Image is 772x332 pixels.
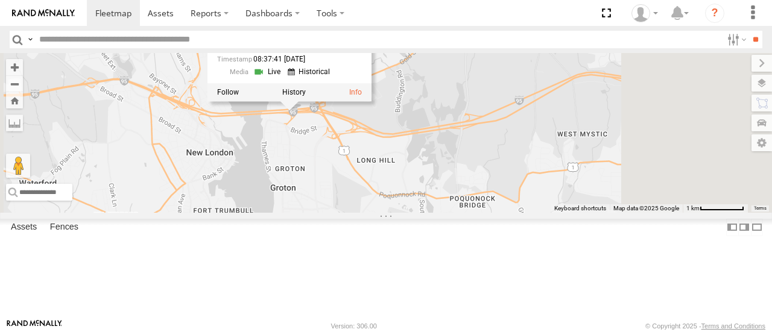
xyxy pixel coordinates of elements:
[613,205,679,211] span: Map data ©2025 Google
[288,66,334,78] a: View Historical Media Streams
[6,114,23,131] label: Measure
[751,219,763,236] label: Hide Summary Table
[738,219,750,236] label: Dock Summary Table to the Right
[349,89,362,97] a: View Asset Details
[754,205,767,210] a: Terms
[217,89,239,97] label: Realtime tracking of Asset
[554,204,606,213] button: Keyboard shortcuts
[253,66,284,78] a: View Live Media Streams
[44,219,84,236] label: Fences
[751,134,772,151] label: Map Settings
[686,205,700,211] span: 1 km
[726,219,738,236] label: Dock Summary Table to the Left
[6,92,23,108] button: Zoom Home
[645,322,765,330] div: © Copyright 2025 -
[683,204,748,213] button: Map Scale: 1 km per 70 pixels
[705,4,724,23] i: ?
[7,320,62,332] a: Visit our Website
[723,31,748,48] label: Search Filter Options
[6,154,30,178] button: Drag Pegman onto the map to open Street View
[627,4,662,22] div: Viet Nguyen
[701,322,765,330] a: Terms and Conditions
[25,31,35,48] label: Search Query
[331,322,377,330] div: Version: 306.00
[282,89,306,97] label: View Asset History
[6,75,23,92] button: Zoom out
[12,9,75,17] img: rand-logo.svg
[217,55,338,63] div: Date/time of location update
[5,219,43,236] label: Assets
[6,59,23,75] button: Zoom in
